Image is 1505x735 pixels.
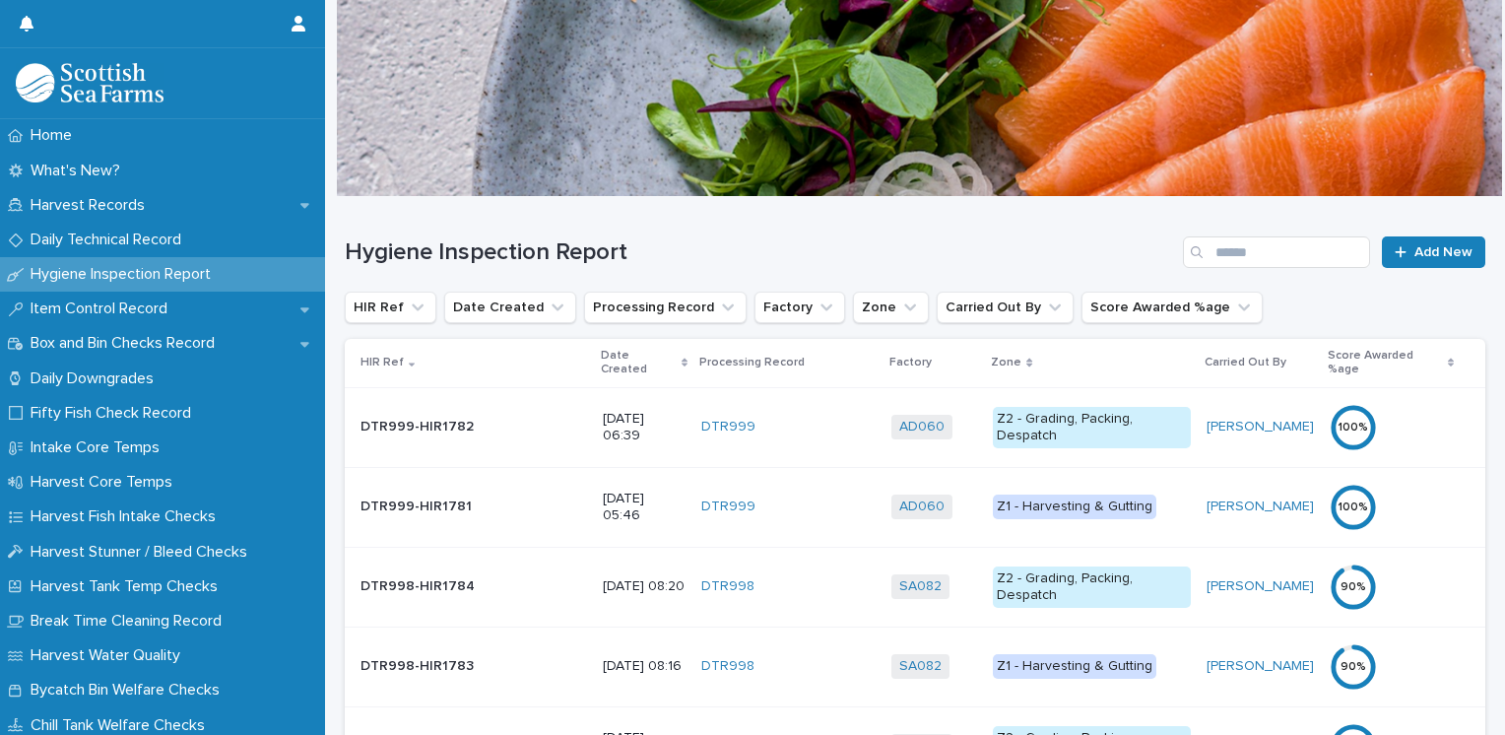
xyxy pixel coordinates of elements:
p: [DATE] 06:39 [603,411,686,444]
p: DTR999-HIR1781 [360,495,476,515]
p: Fifty Fish Check Record [23,404,207,423]
p: [DATE] 05:46 [603,491,686,524]
p: Harvest Records [23,196,161,215]
a: SA082 [899,578,942,595]
p: Harvest Tank Temp Checks [23,577,233,596]
p: Home [23,126,88,145]
button: Zone [853,292,929,323]
div: 100 % [1330,501,1377,514]
a: DTR998 [701,578,754,595]
p: Date Created [601,345,677,381]
button: HIR Ref [345,292,436,323]
img: mMrefqRFQpe26GRNOUkG [16,63,164,102]
tr: DTR999-HIR1782DTR999-HIR1782 [DATE] 06:39DTR999 AD060 Z2 - Grading, Packing, Despatch[PERSON_NAME... [345,387,1485,467]
a: [PERSON_NAME] [1207,419,1314,435]
p: Harvest Core Temps [23,473,188,492]
h1: Hygiene Inspection Report [345,238,1175,267]
p: What's New? [23,162,136,180]
a: Add New [1382,236,1485,268]
div: Z1 - Harvesting & Gutting [993,654,1156,679]
p: Factory [889,352,932,373]
p: HIR Ref [360,352,404,373]
div: 90 % [1330,660,1377,674]
a: DTR999 [701,499,755,515]
p: Daily Downgrades [23,369,169,388]
a: AD060 [899,499,945,515]
tr: DTR998-HIR1784DTR998-HIR1784 [DATE] 08:20DTR998 SA082 Z2 - Grading, Packing, Despatch[PERSON_NAME... [345,547,1485,627]
p: Processing Record [699,352,805,373]
a: [PERSON_NAME] [1207,578,1314,595]
a: [PERSON_NAME] [1207,658,1314,675]
p: Break Time Cleaning Record [23,612,237,631]
p: DTR998-HIR1783 [360,654,478,675]
p: Bycatch Bin Welfare Checks [23,681,235,700]
button: Factory [754,292,845,323]
p: Intake Core Temps [23,438,175,457]
p: Item Control Record [23,300,183,318]
div: Z2 - Grading, Packing, Despatch [993,567,1191,608]
p: DTR999-HIR1782 [360,415,478,435]
div: Z1 - Harvesting & Gutting [993,495,1156,519]
p: Score Awarded %age [1328,345,1443,381]
p: Harvest Fish Intake Checks [23,507,231,526]
p: [DATE] 08:20 [603,578,686,595]
p: DTR998-HIR1784 [360,574,479,595]
a: DTR999 [701,419,755,435]
p: [DATE] 08:16 [603,658,686,675]
button: Carried Out By [937,292,1074,323]
input: Search [1183,236,1370,268]
p: Chill Tank Welfare Checks [23,716,221,735]
a: AD060 [899,419,945,435]
a: SA082 [899,658,942,675]
div: 100 % [1330,421,1377,434]
button: Date Created [444,292,576,323]
tr: DTR998-HIR1783DTR998-HIR1783 [DATE] 08:16DTR998 SA082 Z1 - Harvesting & Gutting[PERSON_NAME] 90% [345,627,1485,706]
span: Add New [1414,245,1472,259]
p: Harvest Water Quality [23,646,196,665]
div: 90 % [1330,580,1377,594]
button: Score Awarded %age [1081,292,1263,323]
div: Z2 - Grading, Packing, Despatch [993,407,1191,448]
a: DTR998 [701,658,754,675]
p: Hygiene Inspection Report [23,265,227,284]
p: Carried Out By [1205,352,1286,373]
p: Box and Bin Checks Record [23,334,230,353]
p: Daily Technical Record [23,231,197,249]
tr: DTR999-HIR1781DTR999-HIR1781 [DATE] 05:46DTR999 AD060 Z1 - Harvesting & Gutting[PERSON_NAME] 100% [345,467,1485,547]
p: Harvest Stunner / Bleed Checks [23,543,263,562]
button: Processing Record [584,292,747,323]
p: Zone [991,352,1021,373]
a: [PERSON_NAME] [1207,499,1314,515]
